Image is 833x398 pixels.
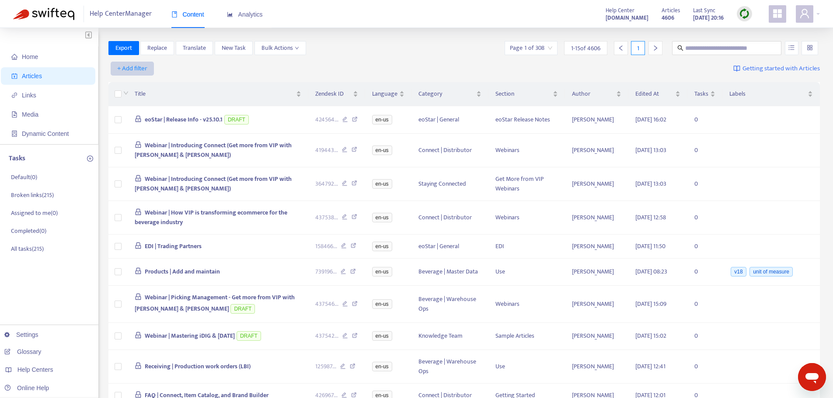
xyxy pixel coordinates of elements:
span: right [652,45,659,51]
iframe: Button to launch messaging window [798,363,826,391]
button: unordered-list [785,41,798,55]
span: en-us [372,299,392,309]
span: 437546 ... [315,299,338,309]
span: Title [135,89,294,99]
span: New Task [222,43,246,53]
span: down [123,90,129,96]
span: 739196 ... [315,267,337,277]
a: Glossary [4,348,41,355]
td: [PERSON_NAME] [565,201,628,235]
span: Articles [22,73,42,80]
td: Connect | Distributor [411,134,489,167]
span: Webinar | How VIP is transforming ecommerce for the beverage industry [135,208,288,227]
span: [DATE] 15:02 [635,331,666,341]
span: en-us [372,179,392,189]
button: Bulk Actionsdown [254,41,306,55]
td: Webinars [488,134,565,167]
span: en-us [372,242,392,251]
span: [DATE] 13:03 [635,145,666,155]
span: Help Center [606,6,634,15]
span: en-us [372,267,392,277]
span: en-us [372,331,392,341]
span: lock [135,362,142,369]
span: [DATE] 08:23 [635,266,667,277]
span: [DATE] 15:09 [635,299,666,309]
strong: [DOMAIN_NAME] [606,13,648,23]
td: Use [488,259,565,286]
a: Online Help [4,384,49,391]
span: Category [418,89,475,99]
td: [PERSON_NAME] [565,350,628,384]
span: left [618,45,624,51]
span: v18 [731,267,746,277]
span: link [11,92,17,98]
span: DRAFT [224,115,249,125]
span: account-book [11,73,17,79]
span: container [11,131,17,137]
span: 419443 ... [315,145,338,155]
td: [PERSON_NAME] [565,259,628,286]
span: lock [135,267,142,274]
span: Labels [729,89,806,99]
span: lock [135,175,142,182]
span: DRAFT [237,331,261,341]
p: Default ( 0 ) [11,173,37,182]
p: Broken links ( 215 ) [11,190,54,200]
img: Swifteq [13,8,74,20]
td: Webinars [488,286,565,323]
button: New Task [215,41,253,55]
span: Section [495,89,551,99]
td: 0 [687,134,722,167]
span: Products | Add and maintain [145,266,220,277]
span: file-image [11,111,17,118]
strong: [DATE] 20:16 [693,13,724,23]
button: Translate [176,41,213,55]
td: EDI [488,235,565,259]
span: unordered-list [788,45,795,51]
span: lock [135,115,142,122]
span: lock [135,242,142,249]
button: Replace [140,41,174,55]
span: Language [372,89,397,99]
span: en-us [372,362,392,371]
th: Section [488,82,565,106]
a: Settings [4,331,38,338]
span: Bulk Actions [261,43,299,53]
th: Category [411,82,489,106]
td: 0 [687,286,722,323]
span: Getting started with Articles [742,64,820,74]
strong: 4606 [662,13,674,23]
span: en-us [372,145,392,155]
span: 437542 ... [315,331,338,341]
span: search [677,45,683,51]
span: lock [135,391,142,398]
span: Help Centers [17,366,53,373]
span: Home [22,53,38,60]
p: Tasks [9,153,25,164]
span: Analytics [227,11,263,18]
span: Export [115,43,132,53]
th: Language [365,82,411,106]
td: 0 [687,235,722,259]
span: Content [171,11,204,18]
span: unit of measure [749,267,793,277]
td: Knowledge Team [411,323,489,350]
td: 0 [687,201,722,235]
span: EDI | Trading Partners [145,241,202,251]
span: en-us [372,115,392,125]
span: 424564 ... [315,115,338,125]
span: book [171,11,178,17]
span: [DATE] 13:03 [635,179,666,189]
a: Getting started with Articles [733,62,820,76]
td: Beverage | Warehouse Ops [411,286,489,323]
span: en-us [372,213,392,222]
span: user [799,8,810,19]
td: Connect | Distributor [411,201,489,235]
td: Webinars [488,201,565,235]
td: [PERSON_NAME] [565,167,628,201]
th: Edited At [628,82,687,106]
span: Translate [183,43,206,53]
span: 437538 ... [315,213,338,222]
span: Webinar | Picking Management - Get more from VIP with [PERSON_NAME] & [PERSON_NAME] [135,292,295,314]
td: 0 [687,167,722,201]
